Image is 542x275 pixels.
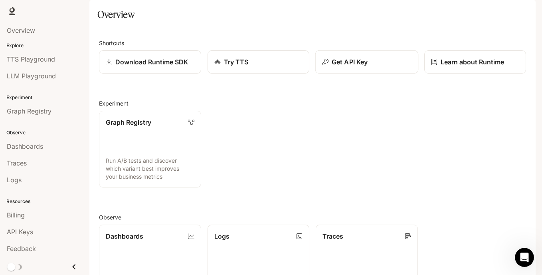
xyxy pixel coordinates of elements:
[106,231,143,241] p: Dashboards
[99,111,201,187] a: Graph RegistryRun A/B tests and discover which variant best improves your business metrics
[99,99,526,108] h2: Experiment
[224,57,248,67] p: Try TTS
[322,231,343,241] p: Traces
[106,118,151,127] p: Graph Registry
[99,39,526,47] h2: Shortcuts
[315,50,418,74] button: Get API Key
[515,248,534,267] iframe: Intercom live chat
[99,213,526,221] h2: Observe
[208,50,310,74] a: Try TTS
[106,157,194,181] p: Run A/B tests and discover which variant best improves your business metrics
[441,57,504,67] p: Learn about Runtime
[99,50,201,74] a: Download Runtime SDK
[115,57,188,67] p: Download Runtime SDK
[214,231,229,241] p: Logs
[97,6,135,22] h1: Overview
[332,57,368,67] p: Get API Key
[424,50,526,74] a: Learn about Runtime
